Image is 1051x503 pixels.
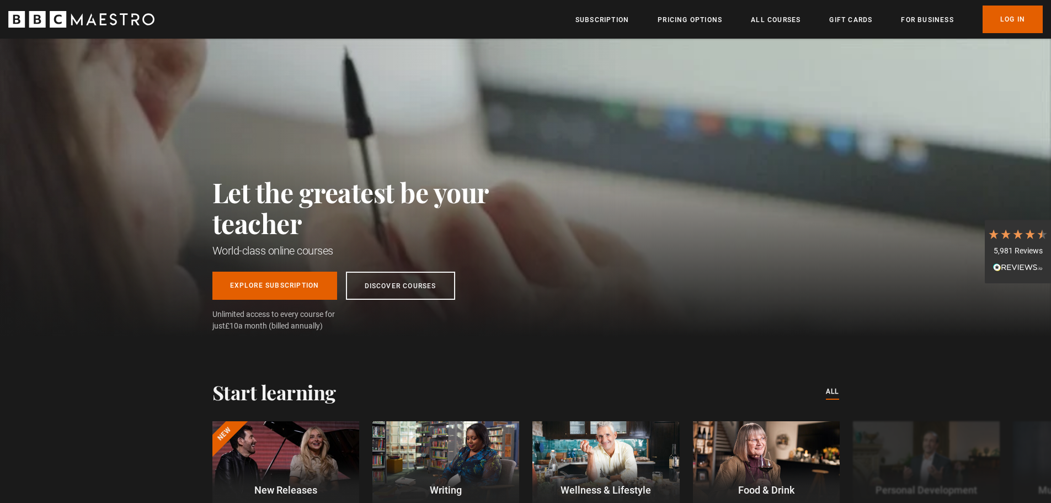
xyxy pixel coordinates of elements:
a: All [826,386,839,398]
a: For business [901,14,953,25]
nav: Primary [575,6,1043,33]
span: £10 [225,321,238,330]
a: Explore Subscription [212,272,337,300]
svg: BBC Maestro [8,11,154,28]
img: REVIEWS.io [993,263,1043,271]
a: Subscription [575,14,629,25]
div: 5,981 Reviews [988,246,1048,257]
div: 5,981 ReviewsRead All Reviews [985,220,1051,284]
a: All Courses [751,14,801,25]
a: Pricing Options [658,14,722,25]
span: Unlimited access to every course for just a month (billed annually) [212,309,361,332]
h1: World-class online courses [212,243,538,258]
h2: Start learning [212,380,336,404]
a: Gift Cards [829,14,872,25]
a: Discover Courses [346,272,455,300]
h2: Let the greatest be your teacher [212,177,538,239]
a: Log In [983,6,1043,33]
div: 4.7 Stars [988,228,1048,240]
div: Read All Reviews [988,262,1048,275]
